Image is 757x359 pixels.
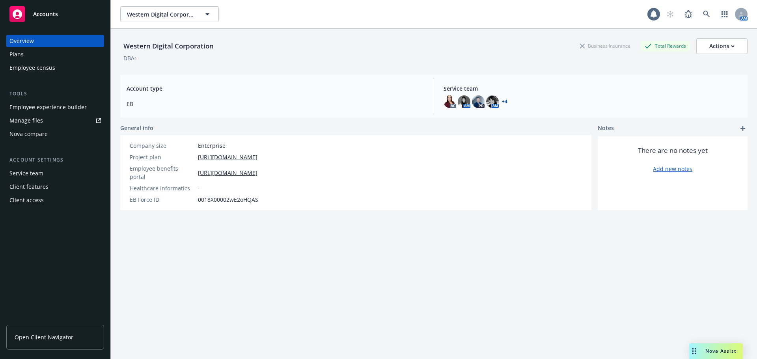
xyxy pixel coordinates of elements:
span: Enterprise [198,141,226,150]
span: Nova Assist [705,348,736,354]
a: Service team [6,167,104,180]
div: Employee benefits portal [130,164,195,181]
div: Total Rewards [641,41,690,51]
div: Client features [9,180,48,193]
a: [URL][DOMAIN_NAME] [198,169,257,177]
span: General info [120,124,153,132]
img: photo [458,95,470,108]
div: Service team [9,167,43,180]
span: - [198,184,200,192]
a: add [738,124,748,133]
div: Overview [9,35,34,47]
div: DBA: - [123,54,138,62]
div: Business Insurance [576,41,634,51]
span: 0018X00002wE2oHQAS [198,195,258,204]
span: Open Client Navigator [15,333,73,341]
div: Account settings [6,156,104,164]
div: Tools [6,90,104,98]
button: Actions [696,38,748,54]
img: photo [486,95,499,108]
a: Plans [6,48,104,61]
a: Client features [6,180,104,193]
a: [URL][DOMAIN_NAME] [198,153,257,161]
div: Western Digital Corporation [120,41,217,51]
a: Overview [6,35,104,47]
a: Nova compare [6,128,104,140]
div: Employee experience builder [9,101,87,113]
div: Employee census [9,61,55,74]
button: Western Digital Corporation [120,6,219,22]
a: +4 [502,99,507,104]
div: Drag to move [689,343,699,359]
div: EB Force ID [130,195,195,204]
a: Search [699,6,714,22]
div: Project plan [130,153,195,161]
a: Start snowing [662,6,678,22]
span: There are no notes yet [638,146,708,155]
span: EB [127,100,424,108]
div: Client access [9,194,44,206]
div: Company size [130,141,195,150]
a: Switch app [717,6,733,22]
a: Employee experience builder [6,101,104,113]
div: Actions [709,39,735,54]
img: photo [444,95,456,108]
div: Nova compare [9,128,48,140]
button: Nova Assist [689,343,743,359]
a: Manage files [6,114,104,127]
span: Service team [444,84,741,93]
a: Employee census [6,61,104,74]
a: Client access [6,194,104,206]
span: Western Digital Corporation [127,10,195,19]
span: Accounts [33,11,58,17]
img: photo [472,95,485,108]
div: Manage files [9,114,43,127]
a: Add new notes [653,165,692,173]
span: Account type [127,84,424,93]
a: Accounts [6,3,104,25]
div: Healthcare Informatics [130,184,195,192]
a: Report a Bug [681,6,696,22]
span: Notes [598,124,614,133]
div: Plans [9,48,24,61]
